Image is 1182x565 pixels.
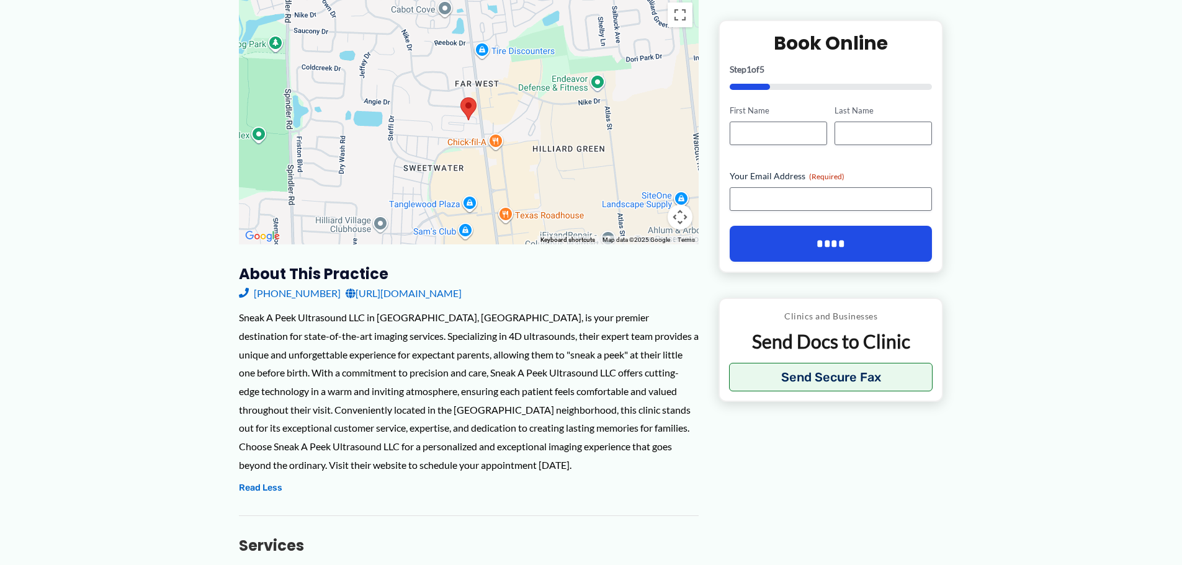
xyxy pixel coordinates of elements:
[239,308,699,474] div: Sneak A Peek Ultrasound LLC in [GEOGRAPHIC_DATA], [GEOGRAPHIC_DATA], is your premier destination ...
[730,31,933,55] h2: Book Online
[242,228,283,244] a: Open this area in Google Maps (opens a new window)
[540,236,595,244] button: Keyboard shortcuts
[730,105,827,117] label: First Name
[835,105,932,117] label: Last Name
[759,64,764,74] span: 5
[730,65,933,74] p: Step of
[730,170,933,182] label: Your Email Address
[678,236,695,243] a: Terms (opens in new tab)
[239,481,282,496] button: Read Less
[239,536,699,555] h3: Services
[729,329,933,354] p: Send Docs to Clinic
[239,284,341,303] a: [PHONE_NUMBER]
[729,363,933,391] button: Send Secure Fax
[809,172,844,181] span: (Required)
[602,236,670,243] span: Map data ©2025 Google
[668,2,692,27] button: Toggle fullscreen view
[668,205,692,229] button: Map camera controls
[346,284,462,303] a: [URL][DOMAIN_NAME]
[239,264,699,283] h3: About this practice
[729,308,933,324] p: Clinics and Businesses
[242,228,283,244] img: Google
[746,64,751,74] span: 1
